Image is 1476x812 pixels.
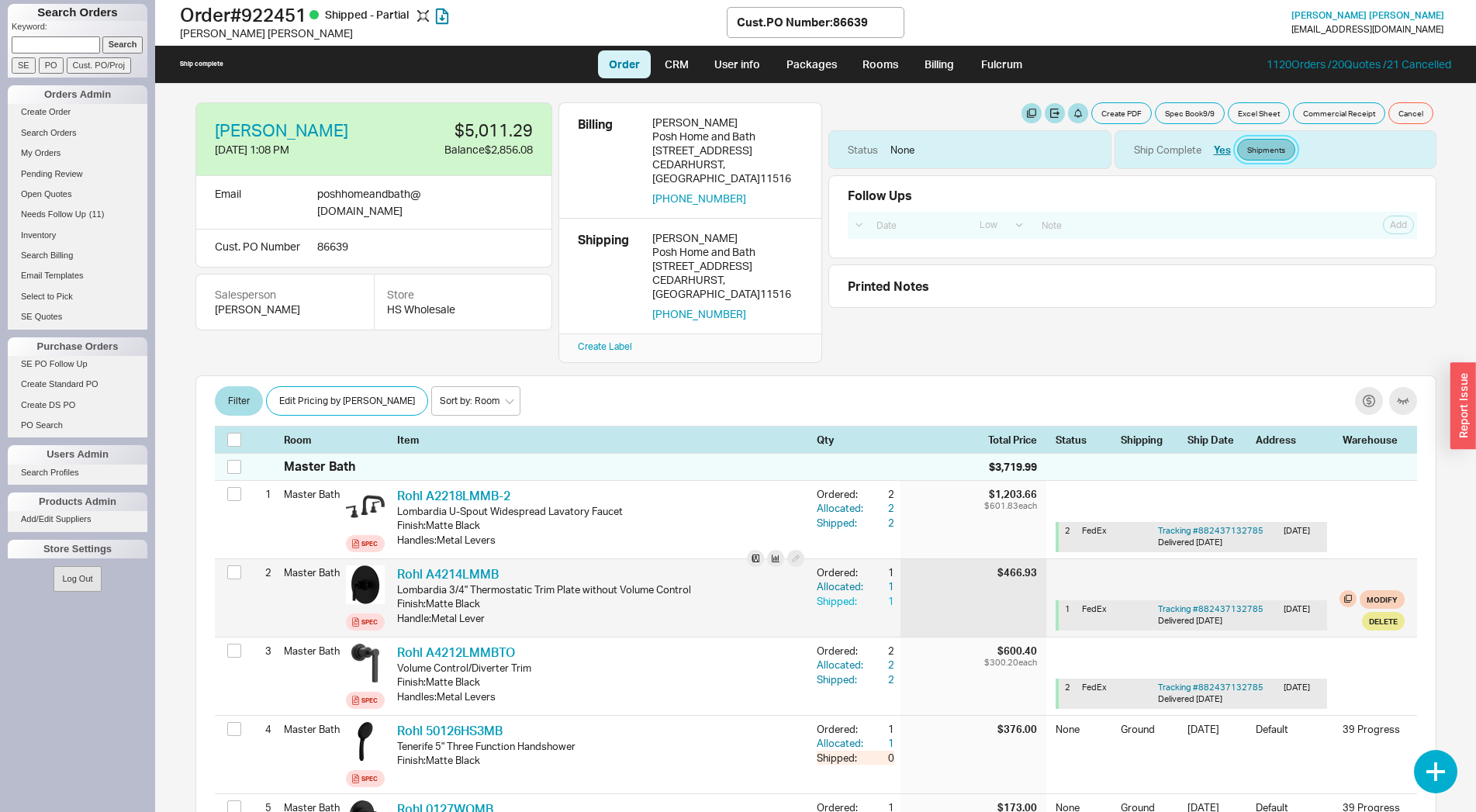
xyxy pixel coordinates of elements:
[384,122,533,139] div: $5,011.29
[1121,433,1178,447] div: Shipping
[346,487,385,526] img: tpbvx8qkbqes20s5vrsw__80892.1652156940_pyfff0
[317,239,500,254] div: 86639
[1383,216,1414,234] button: Add
[1343,433,1405,447] div: Warehouse
[8,104,147,120] a: Create Order
[397,661,804,675] div: Volume Control/Diverter Trim
[1367,593,1398,606] span: Modify
[215,185,241,219] div: Email
[1291,9,1444,21] span: [PERSON_NAME] [PERSON_NAME]
[984,644,1037,658] div: $600.40
[397,675,804,689] div: Finish : Matte Black
[1369,615,1398,627] span: Delete
[598,50,651,78] a: Order
[397,723,503,738] a: Rohl 50126HS3MB
[817,736,866,750] div: Allocated:
[1196,693,1222,704] span: [DATE]
[817,579,894,593] button: Allocated:1
[1065,682,1076,706] div: 2
[8,376,147,392] a: Create Standard PO
[8,445,147,464] div: Users Admin
[397,518,804,532] div: Finish : Matte Black
[8,85,147,104] div: Orders Admin
[266,386,428,416] button: Edit Pricing by [PERSON_NAME]
[997,722,1037,736] div: $376.00
[817,644,866,658] div: Ordered:
[1187,433,1246,447] div: Ship Date
[284,716,340,742] div: Master Bath
[8,125,147,141] a: Search Orders
[8,356,147,372] a: SE PO Follow Up
[851,50,909,78] a: Rooms
[284,638,340,664] div: Master Bath
[1291,24,1443,35] div: [EMAIL_ADDRESS][DOMAIN_NAME]
[1158,603,1263,614] a: Tracking #882437132785
[1390,219,1407,231] span: Add
[21,209,86,219] span: Needs Follow Up
[215,287,355,302] div: Salesperson
[1158,537,1194,548] span: Delivered
[1082,603,1107,614] span: FedEx
[1082,525,1107,536] span: FedEx
[8,511,147,527] a: Add/Edit Suppliers
[1196,537,1222,548] span: [DATE]
[1284,603,1321,627] div: [DATE]
[817,579,866,593] div: Allocated:
[1214,143,1231,157] button: Yes
[984,487,1037,501] div: $1,203.66
[866,658,894,672] div: 2
[1388,102,1433,124] button: Cancel
[1238,107,1280,119] span: Excel Sheet
[279,392,415,410] span: Edit Pricing by [PERSON_NAME]
[8,268,147,284] a: Email Templates
[1228,102,1290,124] button: Excel Sheet
[1284,682,1321,706] div: [DATE]
[652,245,803,259] div: Posh Home and Bath
[775,50,848,78] a: Packages
[387,287,539,302] div: Store
[284,458,355,475] div: Master Bath
[890,143,914,157] div: None
[361,537,378,550] div: Spec
[252,638,271,664] div: 3
[21,169,83,178] span: Pending Review
[397,582,804,596] div: Lombardia 3/4" Thermostatic Trim Plate without Volume Control
[180,26,727,41] div: [PERSON_NAME] [PERSON_NAME]
[1398,107,1423,119] span: Cancel
[252,481,271,507] div: 1
[817,672,894,686] button: Shipped:2
[1303,107,1375,119] span: Commercial Receipt
[652,157,803,185] div: CEDARHURST , [GEOGRAPHIC_DATA] 11516
[284,433,340,447] div: Room
[578,231,640,321] div: Shipping
[984,658,1037,667] div: $300.20 each
[215,142,372,157] div: [DATE] 1:08 PM
[8,166,147,182] a: Pending Review
[346,722,385,761] img: 50126HS3MB_kpnfdb
[1196,615,1222,626] span: [DATE]
[67,57,131,74] input: Cust. PO/Proj
[866,672,894,686] div: 2
[817,565,866,579] div: Ordered:
[1065,603,1076,627] div: 1
[817,516,894,530] button: Shipped:2
[89,209,105,219] span: ( 11 )
[8,247,147,264] a: Search Billing
[817,487,866,501] div: Ordered:
[397,433,811,447] div: Item
[578,340,632,352] a: Create Label
[397,753,804,767] div: Finish : Matte Black
[361,616,378,628] div: Spec
[866,736,894,750] div: 1
[817,658,894,672] button: Allocated:2
[1082,682,1107,693] span: FedEx
[180,4,727,26] h1: Order # 922451
[397,504,804,518] div: Lombardia U-Spout Widespread Lavatory Faucet
[1155,102,1225,124] button: Spec Book9/9
[397,488,510,503] a: Rohl A2218LMMB-2
[866,644,894,658] div: 2
[215,302,355,317] div: [PERSON_NAME]
[12,57,36,74] input: SE
[1343,722,1405,736] div: 39 Progress
[866,487,894,501] div: 2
